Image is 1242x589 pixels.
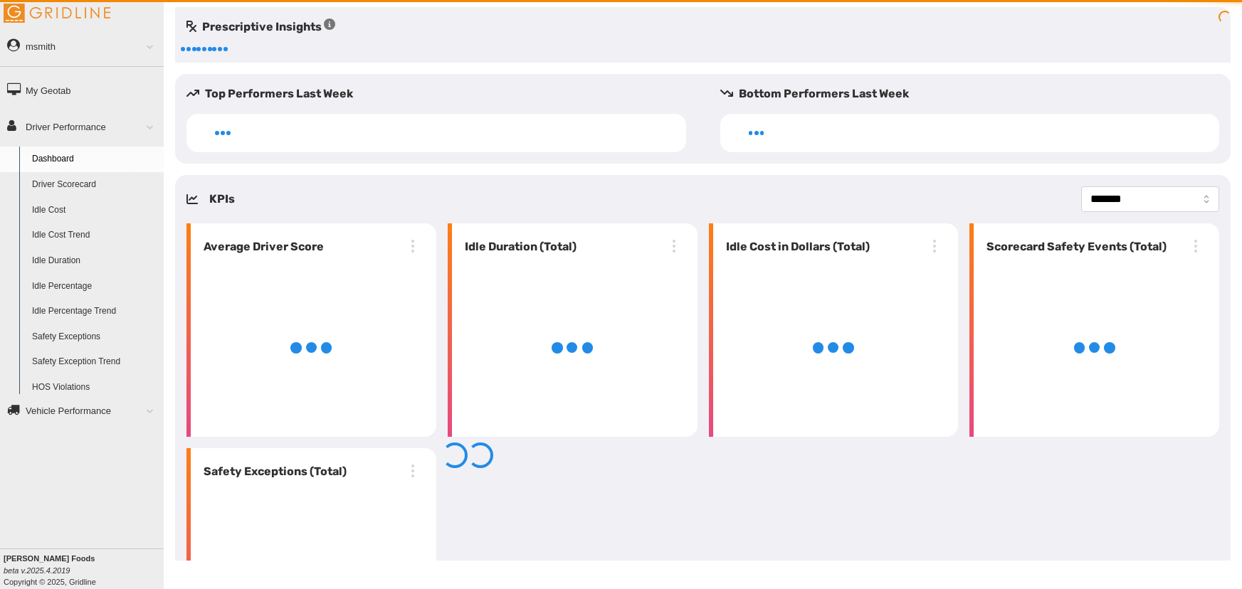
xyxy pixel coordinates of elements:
[186,18,335,36] h5: Prescriptive Insights
[26,172,164,198] a: Driver Scorecard
[26,375,164,400] a: HOS Violations
[26,248,164,274] a: Idle Duration
[459,238,577,255] h6: Idle Duration (Total)
[26,324,164,350] a: Safety Exceptions
[4,4,110,23] img: Gridline
[26,223,164,248] a: Idle Cost Trend
[981,238,1167,255] h6: Scorecard Safety Events (Total)
[720,85,1231,102] h5: Bottom Performers Last Week
[198,238,324,255] h6: Average Driver Score
[186,85,698,102] h5: Top Performers Last Week
[26,274,164,299] a: Idle Percentage
[26,349,164,375] a: Safety Exception Trend
[26,299,164,324] a: Idle Percentage Trend
[4,554,95,563] b: [PERSON_NAME] Foods
[209,191,235,208] h5: KPIs
[720,238,870,255] h6: Idle Cost in Dollars (Total)
[26,198,164,223] a: Idle Cost
[4,553,164,588] div: Copyright © 2025, Gridline
[198,463,347,480] h6: Safety Exceptions (Total)
[4,566,70,575] i: beta v.2025.4.2019
[26,147,164,172] a: Dashboard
